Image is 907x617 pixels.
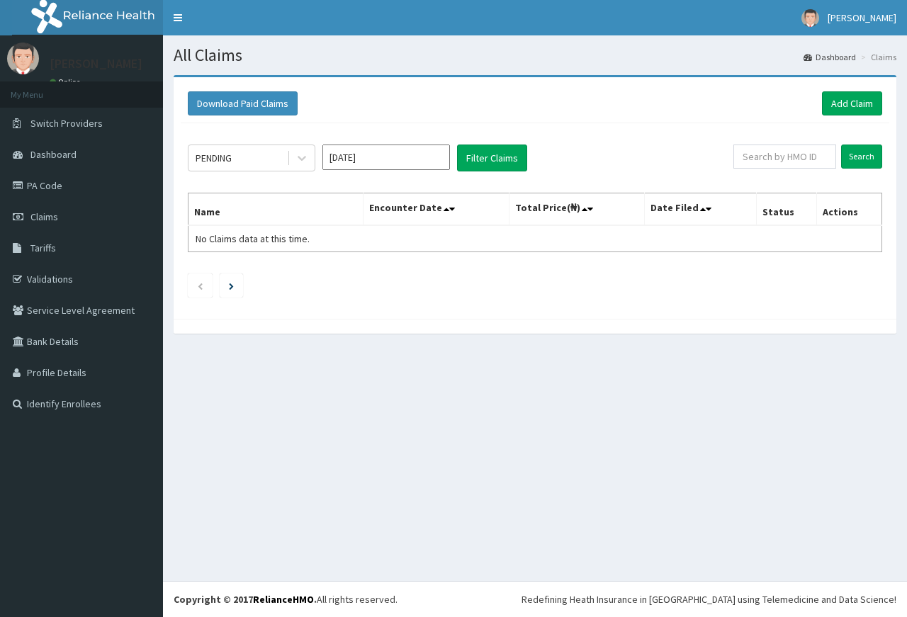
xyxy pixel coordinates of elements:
div: PENDING [196,151,232,165]
a: Online [50,77,84,87]
input: Search by HMO ID [733,145,836,169]
img: User Image [801,9,819,27]
img: User Image [7,43,39,74]
th: Actions [816,193,881,226]
th: Status [756,193,816,226]
input: Select Month and Year [322,145,450,170]
p: [PERSON_NAME] [50,57,142,70]
span: No Claims data at this time. [196,232,310,245]
span: Switch Providers [30,117,103,130]
span: [PERSON_NAME] [828,11,896,24]
button: Download Paid Claims [188,91,298,115]
h1: All Claims [174,46,896,64]
a: Previous page [197,279,203,292]
footer: All rights reserved. [163,581,907,617]
a: Add Claim [822,91,882,115]
a: Next page [229,279,234,292]
span: Tariffs [30,242,56,254]
li: Claims [857,51,896,63]
th: Date Filed [644,193,756,226]
a: RelianceHMO [253,593,314,606]
button: Filter Claims [457,145,527,171]
th: Total Price(₦) [509,193,644,226]
input: Search [841,145,882,169]
span: Dashboard [30,148,77,161]
th: Encounter Date [363,193,509,226]
strong: Copyright © 2017 . [174,593,317,606]
th: Name [188,193,364,226]
a: Dashboard [804,51,856,63]
div: Redefining Heath Insurance in [GEOGRAPHIC_DATA] using Telemedicine and Data Science! [522,592,896,606]
span: Claims [30,210,58,223]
